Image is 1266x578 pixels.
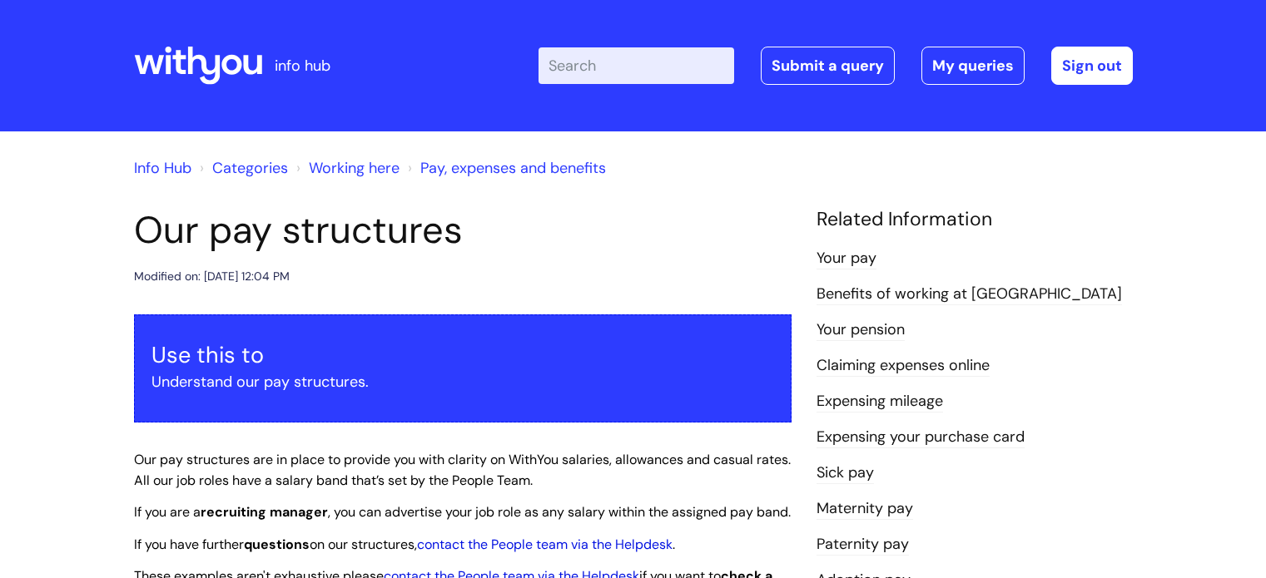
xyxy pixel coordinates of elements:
[292,155,400,181] li: Working here
[134,536,675,553] span: If you have further on our structures, .
[134,266,290,287] div: Modified on: [DATE] 12:04 PM
[404,155,606,181] li: Pay, expenses and benefits
[244,536,310,553] strong: questions
[817,248,876,269] a: Your pay
[151,342,774,368] h3: Use this to
[417,536,673,553] a: contact the People team via the Helpdesk
[275,52,330,79] p: info hub
[539,47,1133,85] div: | -
[817,319,905,341] a: Your pension
[420,158,606,178] a: Pay, expenses and benefits
[1051,47,1133,85] a: Sign out
[817,391,943,413] a: Expensing mileage
[761,47,895,85] a: Submit a query
[817,427,1025,448] a: Expensing your purchase card
[134,451,791,489] span: Our pay structures are in place to provide you with clarity on WithYou salaries, allowances and c...
[817,284,1122,305] a: Benefits of working at [GEOGRAPHIC_DATA]
[212,158,288,178] a: Categories
[817,208,1133,231] h4: Related Information
[309,158,400,178] a: Working here
[134,503,791,521] span: If you are a , you can advertise your job role as any salary within the assigned pay band.
[201,503,328,521] strong: recruiting manager
[196,155,288,181] li: Solution home
[134,208,792,253] h1: Our pay structures
[817,462,874,484] a: Sick pay
[817,355,990,377] a: Claiming expenses online
[539,47,734,84] input: Search
[151,368,774,395] p: Understand our pay structures.
[817,534,909,556] a: Paternity pay
[134,158,191,178] a: Info Hub
[921,47,1025,85] a: My queries
[817,498,913,520] a: Maternity pay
